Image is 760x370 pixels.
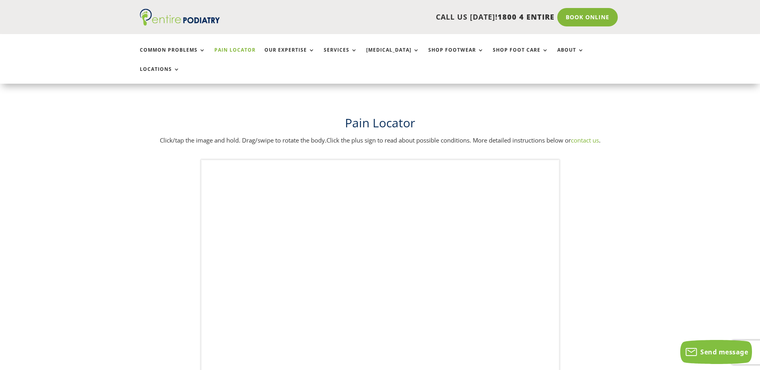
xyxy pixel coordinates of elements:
span: Send message [700,348,748,356]
span: Click/tap the image and hold. Drag/swipe to rotate the body. [160,136,327,144]
a: [MEDICAL_DATA] [366,47,419,64]
img: logo (1) [140,9,220,26]
a: Book Online [557,8,618,26]
a: Common Problems [140,47,206,64]
a: Shop Footwear [428,47,484,64]
span: 1800 4 ENTIRE [498,12,554,22]
a: Shop Foot Care [493,47,548,64]
p: CALL US [DATE]! [251,12,554,22]
a: Locations [140,66,180,84]
button: Send message [680,340,752,364]
a: Our Expertise [264,47,315,64]
a: Entire Podiatry [140,19,220,27]
span: Click the plus sign to read about possible conditions. More detailed instructions below or . [327,136,601,144]
h1: Pain Locator [140,115,621,135]
a: About [557,47,584,64]
a: Pain Locator [214,47,256,64]
a: Services [324,47,357,64]
a: contact us [571,136,599,144]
